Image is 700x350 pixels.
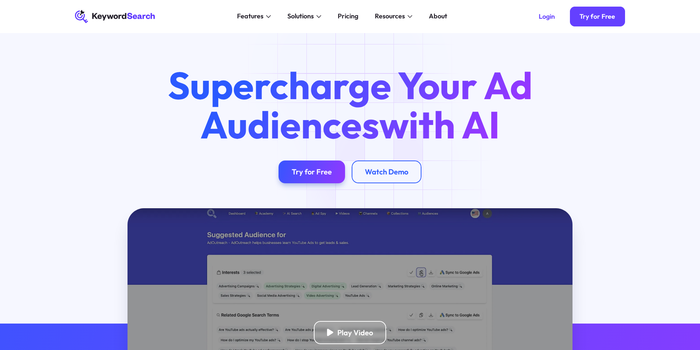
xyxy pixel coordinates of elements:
h1: Supercharge Your Ad Audiences [152,66,548,144]
div: Resources [375,11,405,21]
div: Try for Free [579,12,615,21]
div: Play Video [337,328,373,337]
div: Try for Free [292,167,332,176]
div: Solutions [287,11,314,21]
div: About [429,11,447,21]
a: Try for Free [279,160,345,184]
div: Features [237,11,263,21]
a: Pricing [333,10,363,23]
span: with AI [379,101,500,148]
div: Pricing [338,11,358,21]
div: Watch Demo [365,167,408,176]
a: Try for Free [570,7,625,26]
a: Login [529,7,565,26]
div: Login [539,12,555,21]
a: About [424,10,452,23]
